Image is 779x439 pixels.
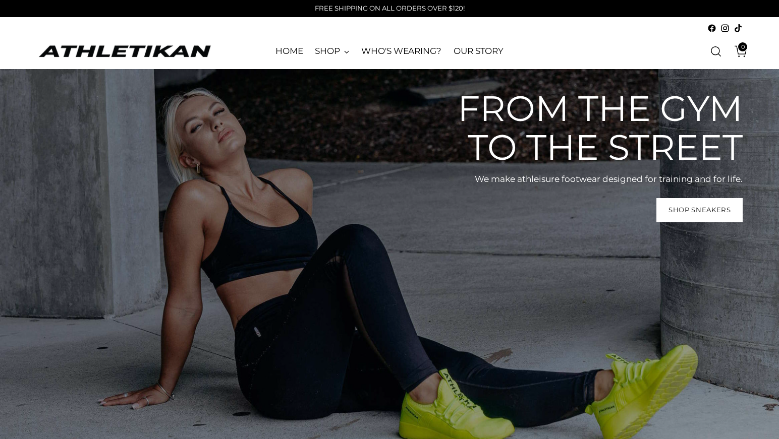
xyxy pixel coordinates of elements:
[454,40,504,62] a: OUR STORY
[738,42,747,51] span: 0
[440,89,743,167] h2: From the gym to the street
[36,43,213,59] a: ATHLETIKAN
[706,41,726,61] a: Open search modal
[656,198,743,222] a: Shop Sneakers
[315,4,465,14] p: FREE SHIPPING ON ALL ORDERS OVER $120!
[315,40,349,62] a: SHOP
[727,41,747,61] a: Open cart modal
[440,173,743,186] p: We make athleisure footwear designed for training and for life.
[361,40,441,62] a: WHO'S WEARING?
[669,205,731,215] span: Shop Sneakers
[275,40,303,62] a: HOME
